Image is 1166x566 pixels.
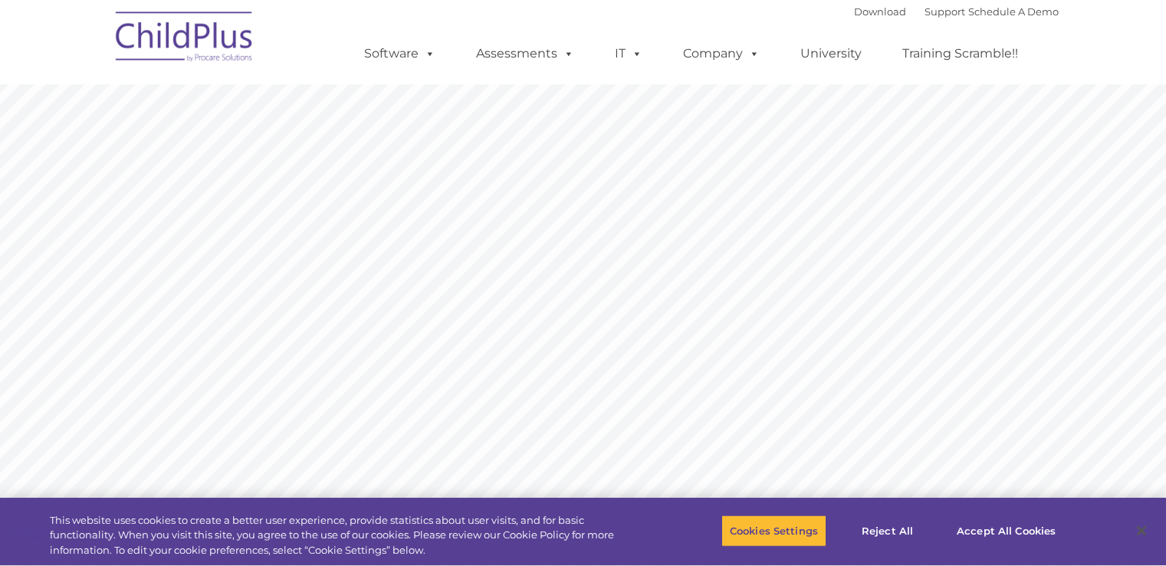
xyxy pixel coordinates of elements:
[854,5,1059,18] font: |
[925,5,965,18] a: Support
[668,38,775,69] a: Company
[968,5,1059,18] a: Schedule A Demo
[1125,514,1158,548] button: Close
[644,339,1024,500] rs-layer: ChildPlus is an all-in-one software solution for Head Start, EHS, Migrant, State Pre-K, or other ...
[721,515,826,547] button: Cookies Settings
[854,5,906,18] a: Download
[599,38,658,69] a: IT
[461,38,590,69] a: Assessments
[887,38,1033,69] a: Training Scramble!!
[108,1,261,77] img: ChildPlus by Procare Solutions
[839,515,935,547] button: Reject All
[948,515,1064,547] button: Accept All Cookies
[50,513,642,558] div: This website uses cookies to create a better user experience, provide statistics about user visit...
[349,38,451,69] a: Software
[785,38,877,69] a: University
